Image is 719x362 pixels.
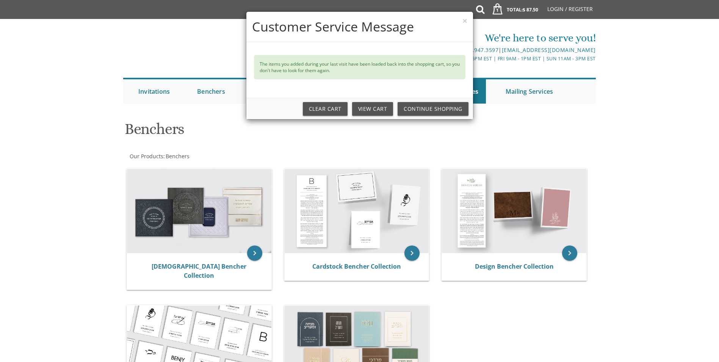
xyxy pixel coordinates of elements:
[303,102,348,116] a: Clear Cart
[254,55,465,79] div: The items you added during your last visit have been loaded back into the shopping cart, so you d...
[252,17,467,36] h4: Customer Service Message
[398,102,468,116] a: Continue Shopping
[462,17,467,25] button: ×
[352,102,393,116] a: View Cart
